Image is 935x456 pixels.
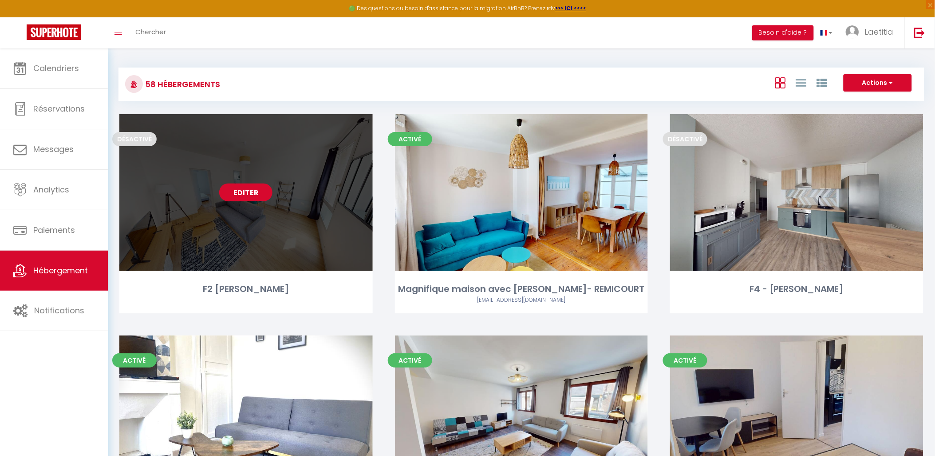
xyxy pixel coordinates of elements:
[129,17,173,48] a: Chercher
[34,305,84,316] span: Notifications
[33,103,85,114] span: Réservations
[33,63,79,74] span: Calendriers
[775,75,785,90] a: Vue en Box
[33,144,74,155] span: Messages
[839,17,905,48] a: ... Laetitia
[395,282,648,296] div: Magnifique maison avec [PERSON_NAME]- REMICOURT
[143,74,220,94] h3: 58 Hébergements
[796,75,806,90] a: Vue en Liste
[555,4,586,12] a: >>> ICI <<<<
[33,184,69,195] span: Analytics
[846,25,859,39] img: ...
[27,24,81,40] img: Super Booking
[844,74,912,92] button: Actions
[33,265,88,276] span: Hébergement
[752,25,814,40] button: Besoin d'aide ?
[112,353,157,368] span: Activé
[112,132,157,146] span: Désactivé
[135,27,166,36] span: Chercher
[388,132,432,146] span: Activé
[219,184,272,201] a: Editer
[119,282,373,296] div: F2 [PERSON_NAME]
[388,353,432,368] span: Activé
[914,27,925,38] img: logout
[865,26,894,37] span: Laetitia
[817,75,827,90] a: Vue par Groupe
[670,282,923,296] div: F4 - [PERSON_NAME]
[663,353,707,368] span: Activé
[395,296,648,304] div: Airbnb
[33,224,75,236] span: Paiements
[663,132,707,146] span: Désactivé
